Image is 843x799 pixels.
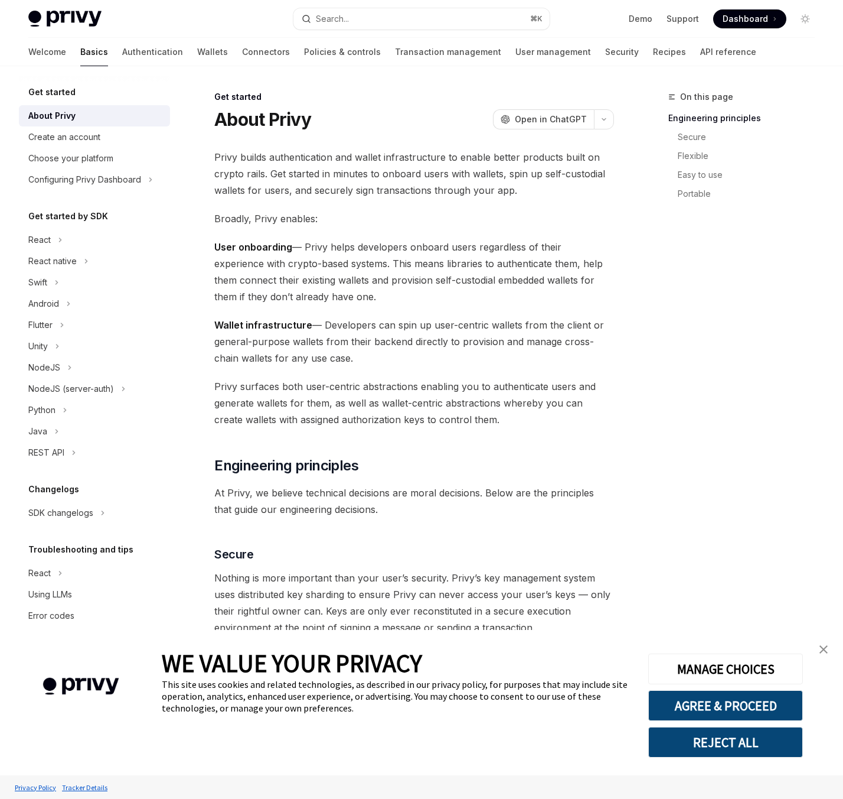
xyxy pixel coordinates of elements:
[723,13,768,25] span: Dashboard
[214,546,253,563] span: Secure
[214,149,614,199] span: Privy builds authentication and wallet infrastructure to enable better products built on crypto r...
[59,777,110,798] a: Tracker Details
[28,11,102,27] img: light logo
[629,13,652,25] a: Demo
[28,151,113,165] div: Choose your platform
[214,456,358,475] span: Engineering principles
[304,38,381,66] a: Policies & controls
[18,661,144,712] img: company logo
[214,91,614,103] div: Get started
[678,165,824,184] a: Easy to use
[713,9,786,28] a: Dashboard
[28,482,79,496] h5: Changelogs
[122,38,183,66] a: Authentication
[700,38,756,66] a: API reference
[493,109,594,129] button: Open in ChatGPT
[28,318,53,332] div: Flutter
[605,38,639,66] a: Security
[515,113,587,125] span: Open in ChatGPT
[28,339,48,353] div: Unity
[28,233,51,247] div: React
[28,446,64,460] div: REST API
[668,109,824,128] a: Engineering principles
[19,148,170,169] a: Choose your platform
[214,241,292,253] strong: User onboarding
[812,638,835,661] a: close banner
[28,424,47,439] div: Java
[80,38,108,66] a: Basics
[28,38,66,66] a: Welcome
[28,566,51,580] div: React
[28,254,77,268] div: React native
[28,85,76,99] h5: Get started
[819,645,828,654] img: close banner
[316,12,349,26] div: Search...
[214,317,614,366] span: — Developers can spin up user-centric wallets from the client or general-purpose wallets from the...
[214,109,311,130] h1: About Privy
[28,360,60,375] div: NodeJS
[648,727,803,758] button: REJECT ALL
[214,319,312,331] strong: Wallet infrastructure
[28,297,59,311] div: Android
[530,14,543,24] span: ⌘ K
[653,38,686,66] a: Recipes
[214,378,614,428] span: Privy surfaces both user-centric abstractions enabling you to authenticate users and generate wal...
[28,382,114,396] div: NodeJS (server-auth)
[666,13,699,25] a: Support
[28,109,76,123] div: About Privy
[515,38,591,66] a: User management
[28,403,55,417] div: Python
[214,210,614,227] span: Broadly, Privy enables:
[28,587,72,602] div: Using LLMs
[28,130,100,144] div: Create an account
[19,105,170,126] a: About Privy
[28,506,93,520] div: SDK changelogs
[28,543,133,557] h5: Troubleshooting and tips
[242,38,290,66] a: Connectors
[28,275,47,290] div: Swift
[648,654,803,684] button: MANAGE CHOICES
[28,173,141,187] div: Configuring Privy Dashboard
[19,605,170,626] a: Error codes
[197,38,228,66] a: Wallets
[214,239,614,305] span: — Privy helps developers onboard users regardless of their experience with crypto-based systems. ...
[395,38,501,66] a: Transaction management
[678,128,824,147] a: Secure
[796,9,815,28] button: Toggle dark mode
[648,690,803,721] button: AGREE & PROCEED
[214,485,614,518] span: At Privy, we believe technical decisions are moral decisions. Below are the principles that guide...
[19,584,170,605] a: Using LLMs
[678,184,824,203] a: Portable
[293,8,549,30] button: Search...⌘K
[214,570,614,636] span: Nothing is more important than your user’s security. Privy’s key management system uses distribut...
[12,777,59,798] a: Privacy Policy
[19,126,170,148] a: Create an account
[28,209,108,223] h5: Get started by SDK
[28,609,74,623] div: Error codes
[678,147,824,165] a: Flexible
[162,648,422,678] span: WE VALUE YOUR PRIVACY
[162,678,630,714] div: This site uses cookies and related technologies, as described in our privacy policy, for purposes...
[680,90,733,104] span: On this page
